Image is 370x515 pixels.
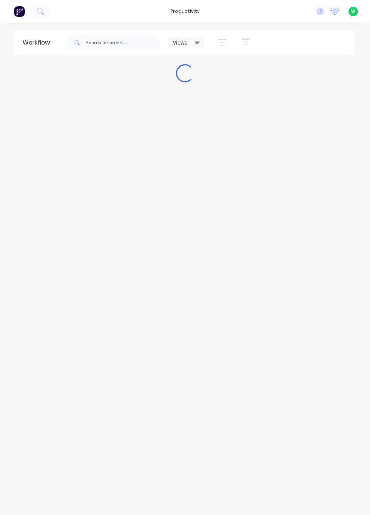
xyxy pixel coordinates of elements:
[86,35,161,50] input: Search for orders...
[23,38,54,47] div: Workflow
[14,6,25,17] img: Factory
[173,39,187,46] span: Views
[167,6,203,17] div: productivity
[351,8,355,15] span: W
